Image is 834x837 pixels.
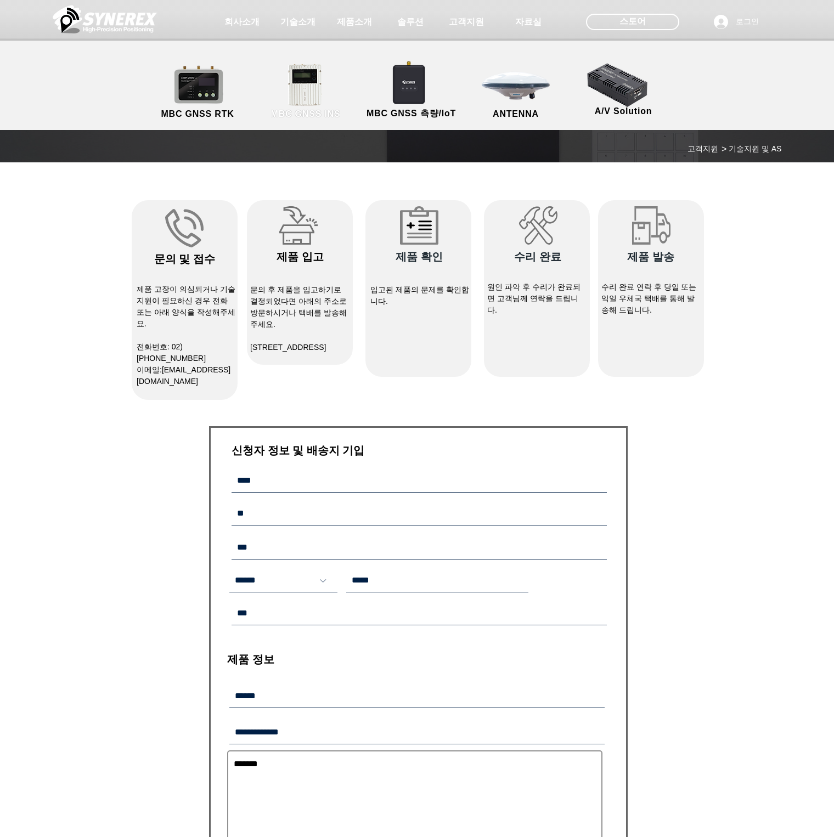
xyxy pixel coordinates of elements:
[161,109,234,119] span: MBC GNSS RTK
[358,63,465,121] a: MBC GNSS 측량/IoT
[227,653,274,665] span: ​제품 정보
[487,282,581,314] span: 원인 파악 후 수리가 완료되면 고객님께 연락을 드립니다.
[708,790,834,837] iframe: Wix Chat
[514,251,561,263] span: ​수리 완료
[706,12,767,32] button: 로그인
[732,16,763,27] span: 로그인
[367,108,456,120] span: MBC GNSS 측량/IoT
[501,11,556,33] a: 자료실
[382,54,438,110] img: SynRTK__.png
[271,11,325,33] a: 기술소개
[148,63,247,121] a: MBC GNSS RTK
[466,63,565,121] a: ANTENNA
[627,251,674,263] span: ​제품 발송
[154,253,215,265] span: ​문의 및 접수
[586,14,679,30] div: 스토어
[337,16,372,28] span: 제품소개
[224,16,260,28] span: 회사소개
[215,11,269,33] a: 회사소개
[574,60,673,118] a: A/V Solution
[137,365,230,386] a: [EMAIL_ADDRESS][DOMAIN_NAME]
[256,63,355,121] a: MBC GNSS INS
[515,16,542,28] span: 자료실
[137,342,206,363] span: 전화번호: 02)[PHONE_NUMBER]
[595,106,652,116] span: A/V Solution
[250,343,326,352] span: [STREET_ADDRESS]
[396,251,443,263] span: ​제품 확인
[327,11,382,33] a: 제품소개
[137,285,235,328] span: 제품 고장이 의심되거나 기술지원이 필요하신 경우 전화 또는 아래 양식을 작성해주세요.
[619,15,646,27] span: 스토어
[439,11,494,33] a: 고객지원
[280,16,315,28] span: 기술소개
[449,16,484,28] span: 고객지원
[250,285,347,329] span: ​문의 후 제품을 입고하기로 결정되었다면 아래의 주소로 방문하시거나 택배를 발송해주세요.
[53,3,157,36] img: 씨너렉스_White_simbol_대지 1.png
[277,251,324,263] span: ​제품 입고
[271,109,341,119] span: MBC GNSS INS
[493,109,539,119] span: ANTENNA
[397,16,424,28] span: 솔루션
[232,444,364,456] span: ​신청자 정보 및 배송지 기입
[601,282,696,314] span: 수리 완료 연락 후 당일 또는 익일 우체국 택배를 통해 발송해 드립니다.
[137,365,230,386] span: ​이메일:
[273,61,341,109] img: MGI2000_front-removebg-preview (1).png
[383,11,438,33] a: 솔루션
[370,285,469,306] span: 입고된 제품의 문제를 확인합니다.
